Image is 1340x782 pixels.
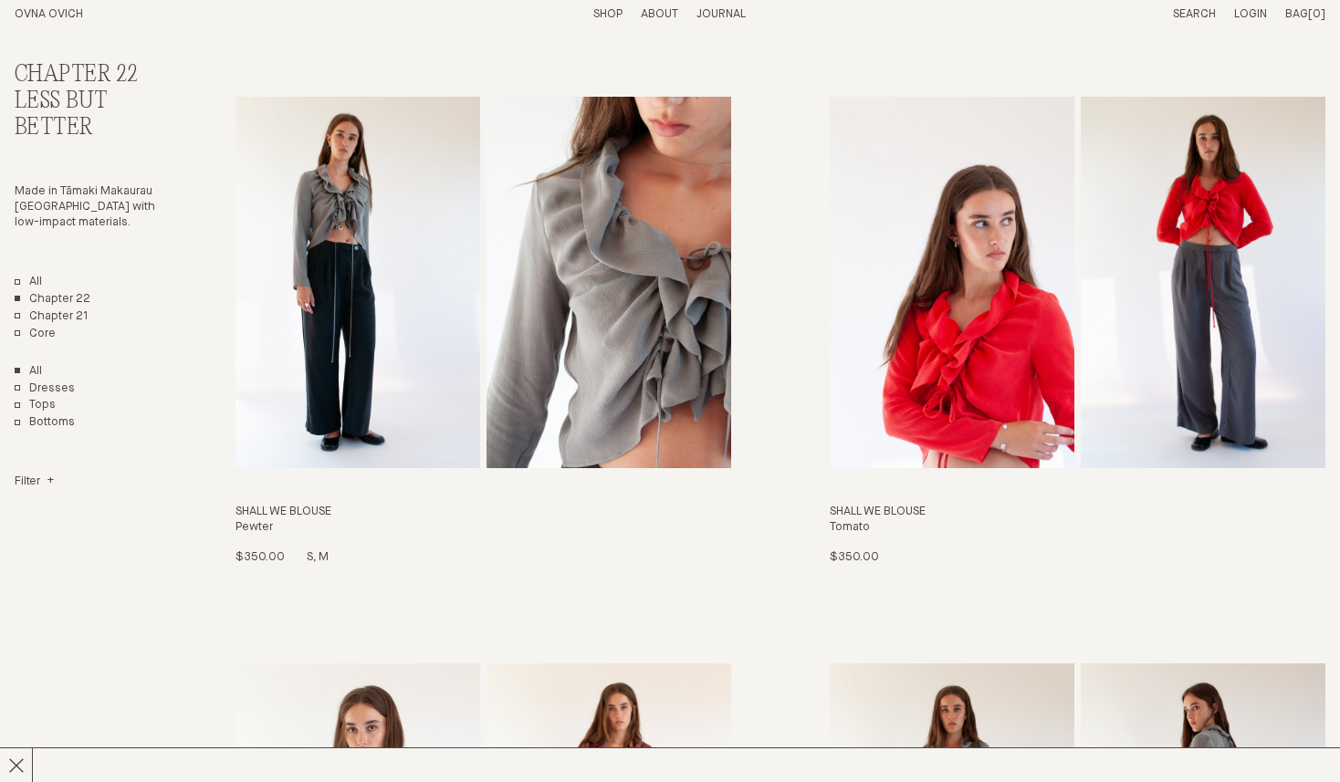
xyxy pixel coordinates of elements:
span: L [928,551,939,563]
img: Shall We Blouse [830,97,1074,468]
a: Shop [593,8,623,20]
span: $350.00 [236,551,285,563]
h4: Tomato [830,520,1325,536]
p: Made in Tāmaki Makaurau [GEOGRAPHIC_DATA] with low-impact materials. [15,184,166,231]
a: Chapter 21 [15,309,89,325]
a: Login [1234,8,1267,20]
a: Tops [15,398,56,413]
h4: Pewter [236,520,731,536]
span: M [913,551,928,563]
span: Bag [1285,8,1308,20]
summary: Filter [15,474,54,490]
a: Shall We Blouse [830,97,1325,566]
span: M [319,551,329,563]
a: Chapter 22 [15,292,90,308]
a: Search [1173,8,1216,20]
span: XL [939,551,952,563]
a: Dresses [15,381,75,397]
a: Bottoms [15,415,75,431]
a: Show All [15,364,42,380]
span: [0] [1308,8,1325,20]
img: Shall We Blouse [236,97,480,468]
span: $350.00 [830,551,879,563]
a: Core [15,327,56,342]
h3: Shall We Blouse [830,505,1325,520]
a: Journal [696,8,746,20]
summary: About [641,7,678,23]
span: S [307,551,319,563]
span: S [901,551,913,563]
h3: Shall We Blouse [236,505,731,520]
a: Home [15,8,83,20]
a: Shall We Blouse [236,97,731,566]
h3: Less But Better [15,89,166,141]
h2: Chapter 22 [15,62,166,89]
a: All [15,275,42,290]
